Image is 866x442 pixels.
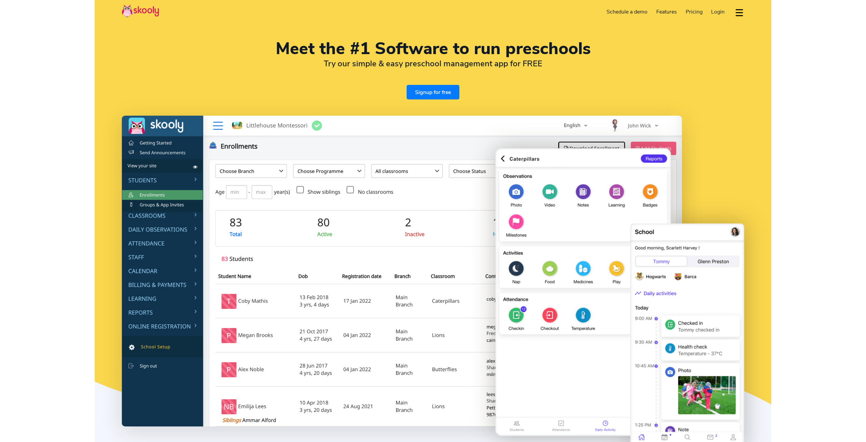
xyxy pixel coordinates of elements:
button: dropdown menu [734,5,744,20]
a: Signup for free [407,85,459,99]
span: Pricing [686,8,703,16]
a: Schedule a demo [602,6,652,17]
a: Features [652,6,681,17]
h2: Try our simple & easy preschool management app for FREE [122,59,744,69]
a: Pricing [681,6,707,17]
span: Login [711,8,725,16]
h1: Meet the #1 Software to run preschools [122,41,744,57]
img: Skooly [122,4,159,18]
img: Meet the #1 Software to run preschools - Desktop [122,116,682,426]
a: Login [707,6,729,17]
